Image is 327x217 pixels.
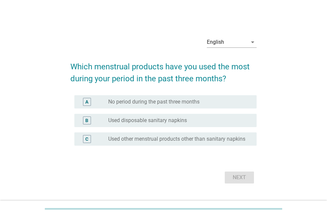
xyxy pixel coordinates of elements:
div: C [85,136,88,143]
i: arrow_drop_down [249,38,257,46]
label: Used disposable sanitary napkins [108,117,187,124]
h2: Which menstrual products have you used the most during your period in the past three months? [70,54,257,85]
div: English [207,39,224,45]
label: Used other menstrual products other than sanitary napkins [108,136,245,142]
div: A [85,99,88,106]
div: B [85,117,88,124]
label: No period during the past three months [108,99,200,105]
